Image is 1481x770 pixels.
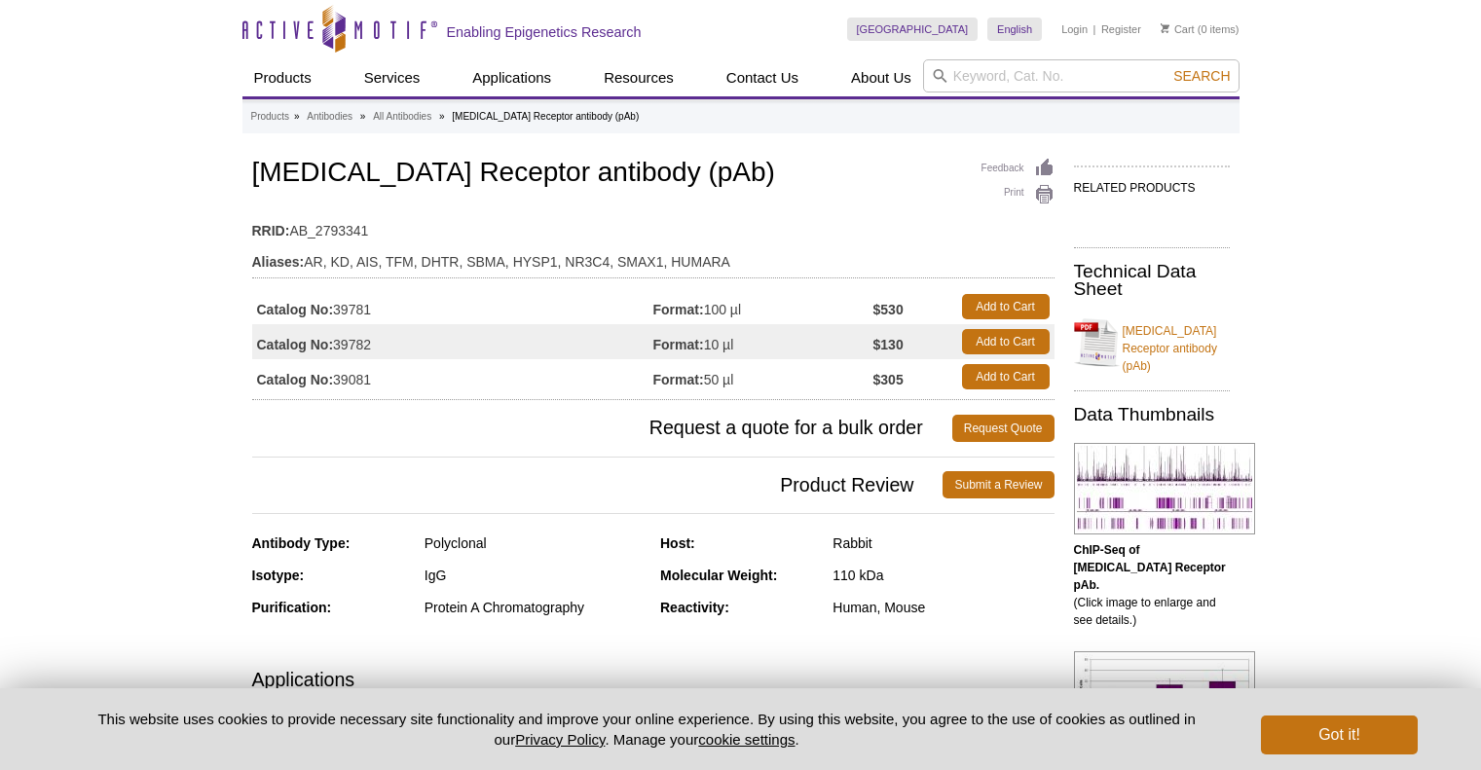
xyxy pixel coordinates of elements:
li: » [439,111,445,122]
td: 39081 [252,359,653,394]
p: (Click image to enlarge and see details.) [1074,541,1230,629]
strong: Host: [660,535,695,551]
strong: Aliases: [252,253,305,271]
strong: Isotype: [252,568,305,583]
h2: Data Thumbnails [1074,406,1230,423]
span: Search [1173,68,1230,84]
td: 100 µl [653,289,873,324]
strong: Catalog No: [257,371,334,388]
span: Request a quote for a bulk order [252,415,952,442]
a: Products [251,108,289,126]
td: 39782 [252,324,653,359]
a: Submit a Review [943,471,1054,498]
button: Search [1167,67,1236,85]
a: Register [1101,22,1141,36]
img: Androgen Receptor antibody (pAb) tested by ChIP. [1074,651,1255,770]
h2: Enabling Epigenetics Research [447,23,642,41]
li: » [360,111,366,122]
a: Add to Cart [962,329,1050,354]
td: AR, KD, AIS, TFM, DHTR, SBMA, HYSP1, NR3C4, SMAX1, HUMARA [252,241,1055,273]
strong: Catalog No: [257,336,334,353]
a: Products [242,59,323,96]
strong: Format: [653,371,704,388]
strong: Catalog No: [257,301,334,318]
div: Human, Mouse [833,599,1054,616]
a: [MEDICAL_DATA] Receptor antibody (pAb) [1074,311,1230,375]
td: 10 µl [653,324,873,359]
span: Product Review [252,471,944,498]
img: Androgen Receptor antibody (pAb) tested by ChIP-Seq. [1074,443,1255,534]
a: Feedback [981,158,1055,179]
strong: Format: [653,336,704,353]
td: 50 µl [653,359,873,394]
button: Got it! [1261,715,1417,754]
strong: Purification: [252,600,332,615]
h1: [MEDICAL_DATA] Receptor antibody (pAb) [252,158,1055,191]
strong: Reactivity: [660,600,729,615]
a: Add to Cart [962,294,1050,319]
a: [GEOGRAPHIC_DATA] [847,18,979,41]
img: Your Cart [1161,23,1169,33]
strong: Molecular Weight: [660,568,777,583]
a: All Antibodies [373,108,431,126]
b: ChIP-Seq of [MEDICAL_DATA] Receptor pAb. [1074,543,1226,592]
li: | [1093,18,1096,41]
h3: Applications [252,665,1055,694]
div: Polyclonal [425,534,646,552]
li: [MEDICAL_DATA] Receptor antibody (pAb) [452,111,639,122]
strong: $530 [873,301,904,318]
strong: $305 [873,371,904,388]
input: Keyword, Cat. No. [923,59,1240,92]
strong: RRID: [252,222,290,239]
strong: Antibody Type: [252,535,351,551]
h2: Technical Data Sheet [1074,263,1230,298]
li: (0 items) [1161,18,1240,41]
a: English [987,18,1042,41]
td: AB_2793341 [252,210,1055,241]
button: cookie settings [698,731,795,748]
a: Login [1061,22,1088,36]
a: Privacy Policy [515,731,605,748]
h2: RELATED PRODUCTS [1074,165,1230,201]
div: Rabbit [833,534,1054,552]
div: Protein A Chromatography [425,599,646,616]
td: 39781 [252,289,653,324]
strong: Format: [653,301,704,318]
a: Print [981,184,1055,205]
a: About Us [839,59,923,96]
a: Cart [1161,22,1195,36]
iframe: Intercom live chat [1415,704,1462,751]
a: Contact Us [715,59,810,96]
div: IgG [425,567,646,584]
p: This website uses cookies to provide necessary site functionality and improve your online experie... [64,709,1230,750]
li: » [294,111,300,122]
a: Resources [592,59,685,96]
a: Request Quote [952,415,1055,442]
a: Services [352,59,432,96]
a: Add to Cart [962,364,1050,389]
strong: $130 [873,336,904,353]
a: Applications [461,59,563,96]
a: Antibodies [307,108,352,126]
div: 110 kDa [833,567,1054,584]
